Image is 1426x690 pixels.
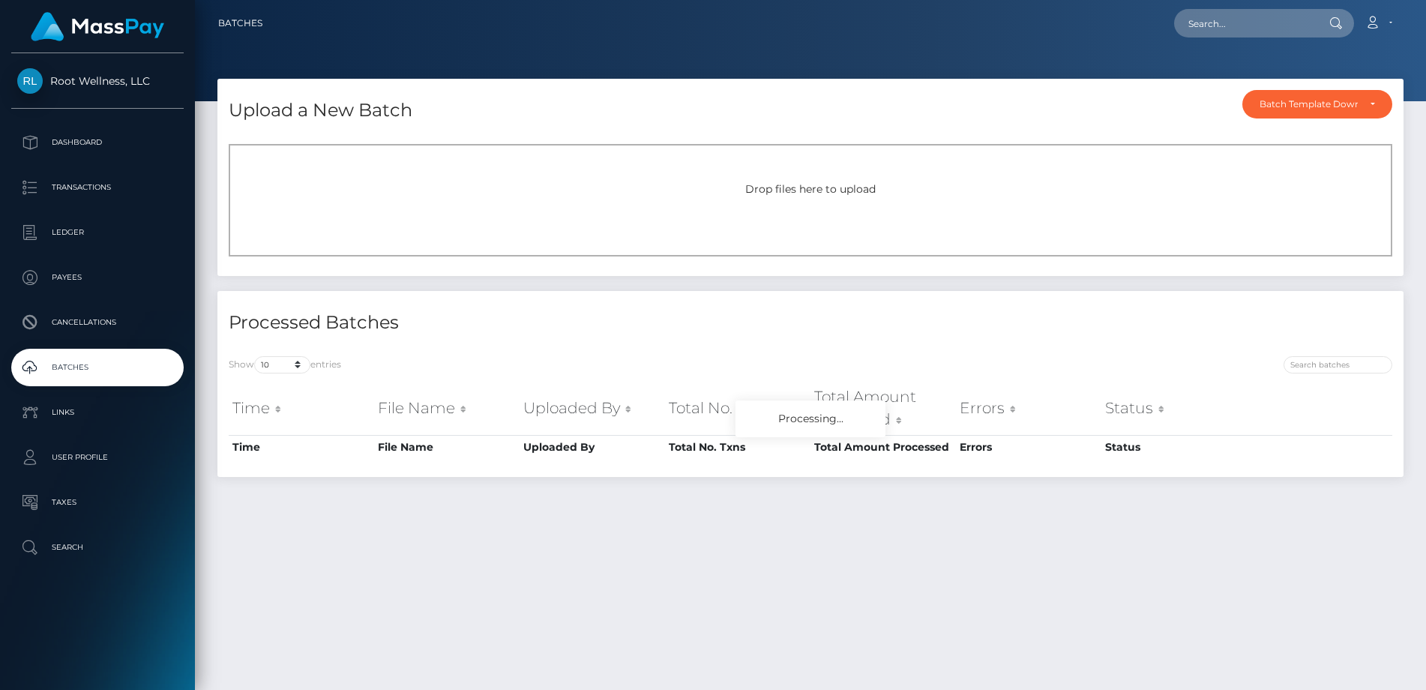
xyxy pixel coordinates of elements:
[11,349,184,386] a: Batches
[11,529,184,566] a: Search
[229,356,341,373] label: Show entries
[229,97,412,124] h4: Upload a New Batch
[11,74,184,88] span: Root Wellness, LLC
[17,536,178,559] p: Search
[1284,356,1392,373] input: Search batches
[665,435,810,459] th: Total No. Txns
[17,266,178,289] p: Payees
[17,131,178,154] p: Dashboard
[1101,382,1247,435] th: Status
[520,435,665,459] th: Uploaded By
[17,311,178,334] p: Cancellations
[11,439,184,476] a: User Profile
[1101,435,1247,459] th: Status
[956,435,1101,459] th: Errors
[1242,90,1392,118] button: Batch Template Download
[810,382,956,435] th: Total Amount Processed
[254,356,310,373] select: Showentries
[11,259,184,296] a: Payees
[745,182,876,196] span: Drop files here to upload
[229,382,374,435] th: Time
[374,382,520,435] th: File Name
[665,382,810,435] th: Total No. Txns
[218,7,262,39] a: Batches
[229,435,374,459] th: Time
[735,400,885,437] div: Processing...
[11,169,184,206] a: Transactions
[1174,9,1315,37] input: Search...
[11,214,184,251] a: Ledger
[810,435,956,459] th: Total Amount Processed
[229,310,799,336] h4: Processed Batches
[11,394,184,431] a: Links
[11,124,184,161] a: Dashboard
[956,382,1101,435] th: Errors
[11,304,184,341] a: Cancellations
[11,484,184,521] a: Taxes
[374,435,520,459] th: File Name
[17,446,178,469] p: User Profile
[1260,98,1358,110] div: Batch Template Download
[17,401,178,424] p: Links
[17,68,43,94] img: Root Wellness, LLC
[520,382,665,435] th: Uploaded By
[17,356,178,379] p: Batches
[17,221,178,244] p: Ledger
[31,12,164,41] img: MassPay Logo
[17,176,178,199] p: Transactions
[17,491,178,514] p: Taxes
